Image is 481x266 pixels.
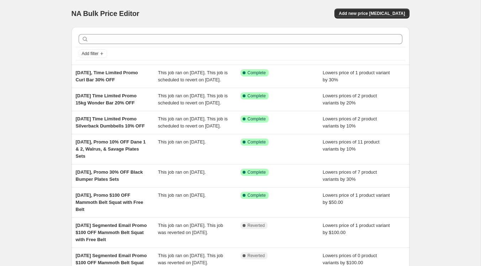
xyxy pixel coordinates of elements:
[72,10,139,17] span: NA Bulk Price Editor
[76,70,138,82] span: [DATE], Time Limited Promo Curl Bar 30% OFF
[248,223,265,228] span: Reverted
[248,116,266,122] span: Complete
[323,223,390,235] span: Lowers price of 1 product variant by $100.00
[334,9,409,18] button: Add new price [MEDICAL_DATA]
[158,253,223,265] span: This job ran on [DATE]. This job was reverted on [DATE].
[323,192,390,205] span: Lowers price of 1 product variant by $50.00
[323,169,377,182] span: Lowers prices of 7 product variants by 30%
[158,223,223,235] span: This job ran on [DATE]. This job was reverted on [DATE].
[248,253,265,259] span: Reverted
[248,139,266,145] span: Complete
[158,70,228,82] span: This job ran on [DATE]. This job is scheduled to revert on [DATE].
[248,192,266,198] span: Complete
[323,253,377,265] span: Lowers prices of 0 product variants by $100.00
[323,70,390,82] span: Lowers price of 1 product variant by 30%
[76,93,137,105] span: [DATE] Time Limited Promo 15kg Wonder Bar 20% OFF
[339,11,405,16] span: Add new price [MEDICAL_DATA]
[158,139,206,145] span: This job ran on [DATE].
[76,116,145,129] span: [DATE] Time Limited Promo Silverback Dumbbells 10% OFF
[158,93,228,105] span: This job ran on [DATE]. This job is scheduled to revert on [DATE].
[323,116,377,129] span: Lowers prices of 2 product variants by 10%
[158,169,206,175] span: This job ran on [DATE].
[323,93,377,105] span: Lowers prices of 2 product variants by 20%
[323,139,380,152] span: Lowers prices of 11 product variants by 10%
[79,49,107,58] button: Add filter
[158,116,228,129] span: This job ran on [DATE]. This job is scheduled to revert on [DATE].
[82,51,99,56] span: Add filter
[158,192,206,198] span: This job ran on [DATE].
[76,223,147,242] span: [DATE] Segmented Email Promo $100 OFF Mammoth Belt Squat with Free Belt
[76,139,146,159] span: [DATE], Promo 10% OFF Dane 1 & 2, Walrus, & Savage Plates Sets
[248,70,266,76] span: Complete
[248,93,266,99] span: Complete
[76,192,143,212] span: [DATE], Promo $100 OFF Mammoth Belt Squat with Free Belt
[248,169,266,175] span: Complete
[76,169,143,182] span: [DATE], Promo 30% OFF Black Bumper Plates Sets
